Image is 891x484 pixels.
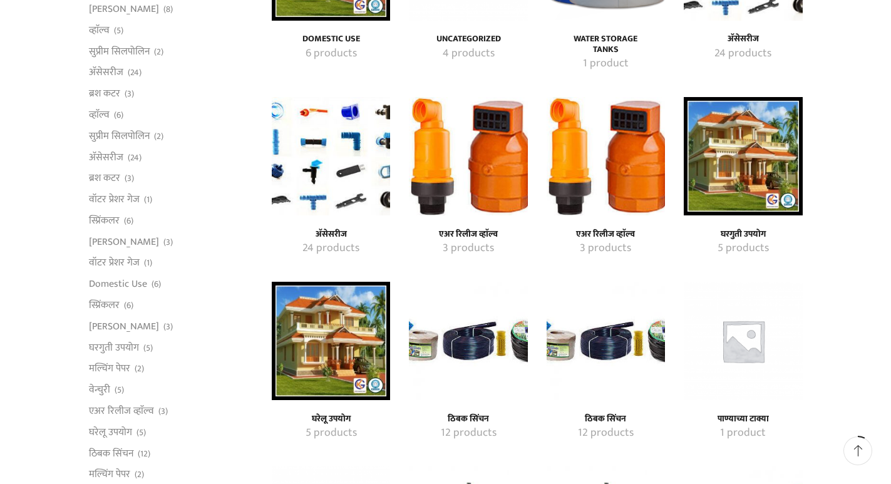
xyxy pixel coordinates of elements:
[698,414,788,425] a: Visit product category पाण्याच्या टाक्या
[286,414,376,425] a: Visit product category घरेलू उपयोग
[89,443,133,464] a: ठिबक सिंचन
[135,468,144,481] span: (2)
[115,384,124,396] span: (5)
[684,97,802,215] a: Visit product category घरगुती उपयोग
[89,295,120,316] a: स्प्रिंकलर
[124,215,133,227] span: (6)
[89,41,150,62] a: सुप्रीम सिलपोलिन
[423,229,513,240] a: Visit product category एअर रिलीज व्हाॅल्व
[720,425,766,441] mark: 1 product
[89,189,140,210] a: वॉटर प्रेशर गेज
[684,282,802,400] a: Visit product category पाण्याच्या टाक्या
[154,46,163,58] span: (2)
[152,278,161,291] span: (6)
[286,34,376,44] a: Visit product category Domestic Use
[124,299,133,312] span: (6)
[423,425,513,441] a: Visit product category ठिबक सिंचन
[135,363,144,375] span: (2)
[138,448,150,460] span: (12)
[306,46,357,62] mark: 6 products
[163,3,173,16] span: (8)
[286,229,376,240] h4: अ‍ॅसेसरीज
[89,231,159,252] a: [PERSON_NAME]
[114,24,123,37] span: (5)
[547,97,665,215] img: एअर रिलीज व्हाॅल्व
[89,210,120,231] a: स्प्रिंकलर
[560,34,651,55] a: Visit product category Water Storage Tanks
[560,229,651,240] h4: एअर रिलीज व्हाॅल्व
[583,56,629,72] mark: 1 product
[560,34,651,55] h4: Water Storage Tanks
[272,97,390,215] a: Visit product category अ‍ॅसेसरीज
[409,97,527,215] img: एअर रिलीज व्हाॅल्व
[423,240,513,257] a: Visit product category एअर रिलीज व्हाॅल्व
[286,425,376,441] a: Visit product category घरेलू उपयोग
[89,337,139,358] a: घरगुती उपयोग
[163,321,173,333] span: (3)
[409,282,527,400] img: ठिबक सिंचन
[125,88,134,100] span: (3)
[560,240,651,257] a: Visit product category एअर रिलीज व्हाॅल्व
[89,62,123,83] a: अ‍ॅसेसरीज
[547,282,665,400] a: Visit product category ठिबक सिंचन
[89,147,123,168] a: अ‍ॅसेसरीज
[144,193,152,206] span: (1)
[286,240,376,257] a: Visit product category अ‍ॅसेसरीज
[423,414,513,425] h4: ठिबक सिंचन
[698,240,788,257] a: Visit product category घरगुती उपयोग
[423,34,513,44] h4: Uncategorized
[286,414,376,425] h4: घरेलू उपयोग
[89,400,154,421] a: एअर रिलीज व्हाॅल्व
[684,282,802,400] img: पाण्याच्या टाक्या
[578,425,634,441] mark: 12 products
[698,34,788,44] h4: अ‍ॅसेसरीज
[698,425,788,441] a: Visit product category पाण्याच्या टाक्या
[443,46,495,62] mark: 4 products
[423,34,513,44] a: Visit product category Uncategorized
[89,105,110,126] a: व्हाॅल्व
[89,83,120,105] a: ब्रश कटर
[128,66,142,79] span: (24)
[684,97,802,215] img: घरगुती उपयोग
[128,152,142,164] span: (24)
[272,97,390,215] img: अ‍ॅसेसरीज
[409,282,527,400] a: Visit product category ठिबक सिंचन
[423,229,513,240] h4: एअर रिलीज व्हाॅल्व
[718,240,769,257] mark: 5 products
[89,125,150,147] a: सुप्रीम सिलपोलिन
[306,425,357,441] mark: 5 products
[698,414,788,425] h4: पाण्याच्या टाक्या
[547,97,665,215] a: Visit product category एअर रिलीज व्हाॅल्व
[698,46,788,62] a: Visit product category अ‍ॅसेसरीज
[143,342,153,354] span: (5)
[125,172,134,185] span: (3)
[560,425,651,441] a: Visit product category ठिबक सिंचन
[580,240,631,257] mark: 3 products
[158,405,168,418] span: (3)
[114,109,123,121] span: (6)
[423,46,513,62] a: Visit product category Uncategorized
[272,282,390,400] a: Visit product category घरेलू उपयोग
[423,414,513,425] a: Visit product category ठिबक सिंचन
[441,425,497,441] mark: 12 products
[443,240,494,257] mark: 3 products
[409,97,527,215] a: Visit product category एअर रिलीज व्हाॅल्व
[560,414,651,425] h4: ठिबक सिंचन
[698,229,788,240] a: Visit product category घरगुती उपयोग
[560,229,651,240] a: Visit product category एअर रिलीज व्हाॅल्व
[144,257,152,269] span: (1)
[89,379,110,401] a: वेन्चुरी
[89,274,147,295] a: Domestic Use
[89,19,110,41] a: व्हाॅल्व
[272,282,390,400] img: घरेलू उपयोग
[560,56,651,72] a: Visit product category Water Storage Tanks
[89,252,140,274] a: वॉटर प्रेशर गेज
[89,316,159,337] a: [PERSON_NAME]
[286,34,376,44] h4: Domestic Use
[136,426,146,439] span: (5)
[89,168,120,189] a: ब्रश कटर
[560,414,651,425] a: Visit product category ठिबक सिंचन
[302,240,359,257] mark: 24 products
[698,229,788,240] h4: घरगुती उपयोग
[547,282,665,400] img: ठिबक सिंचन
